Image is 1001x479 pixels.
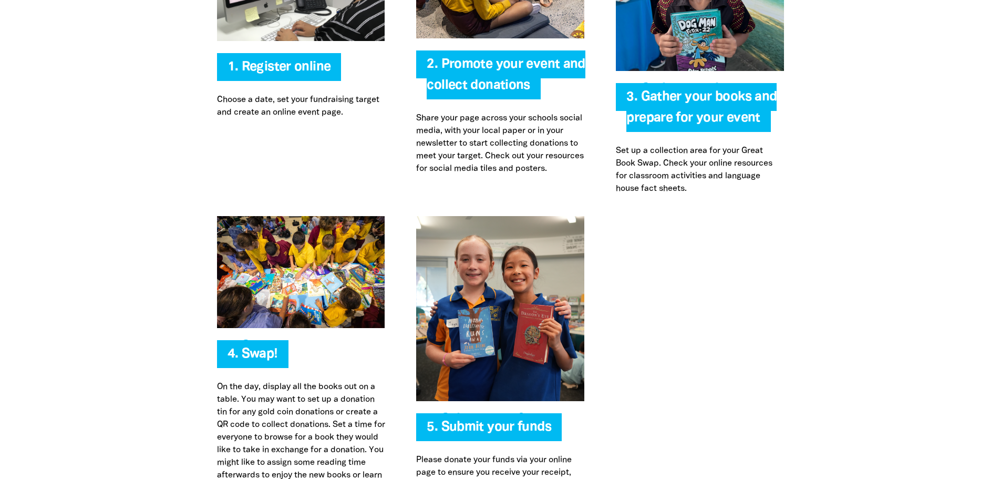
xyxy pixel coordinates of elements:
a: 1. Register online [228,61,331,73]
span: 5. Submit your funds [427,421,551,441]
p: Choose a date, set your fundraising target and create an online event page. [217,94,385,119]
span: 3. Gather your books and prepare for your event [626,91,777,132]
span: 4. Swap! [228,348,278,368]
img: Submit your funds [416,216,584,401]
span: 2. Promote your event and collect donations [427,58,585,99]
p: Set up a collection area for your Great Book Swap. Check your online resources for classroom acti... [616,145,784,195]
p: Share your page across your schools social media, with your local paper or in your newsletter to ... [416,112,584,175]
img: Swap! [217,216,385,328]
